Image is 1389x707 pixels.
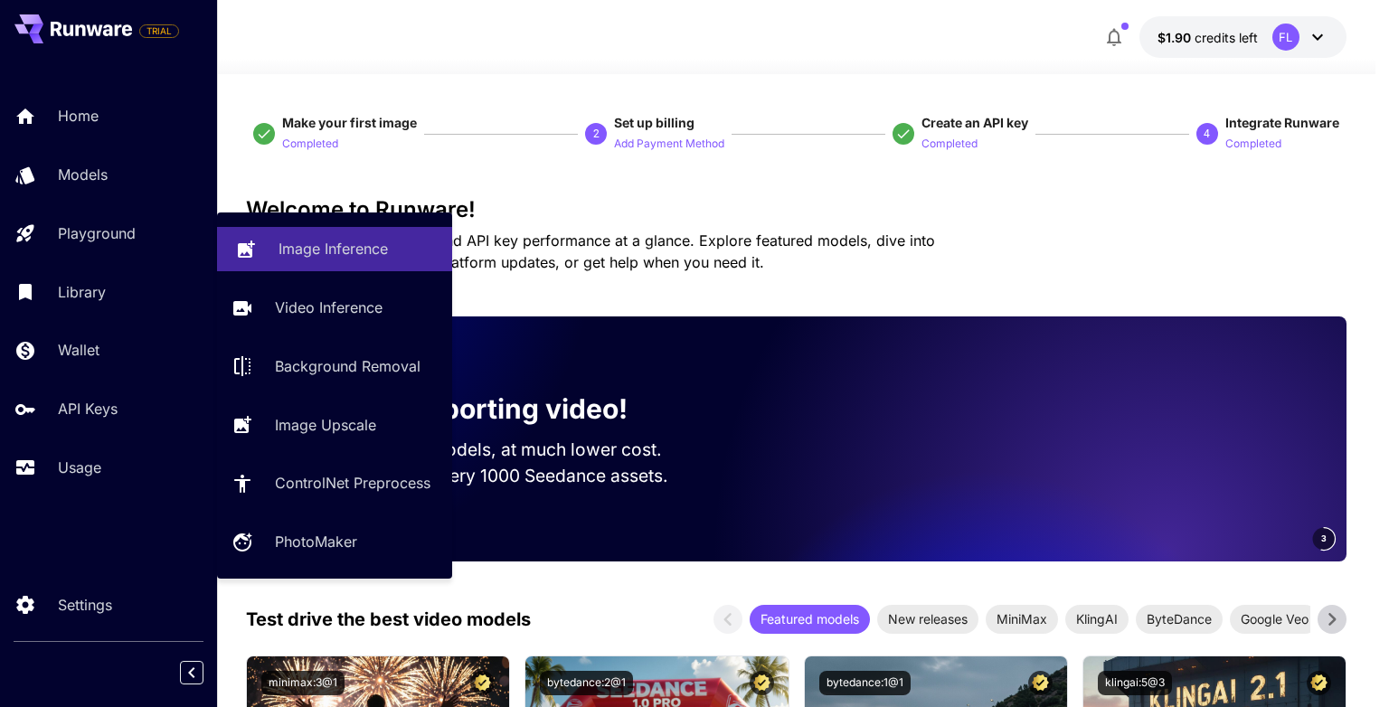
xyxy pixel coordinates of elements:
[1299,620,1389,707] iframe: Chat Widget
[58,105,99,127] p: Home
[1195,30,1258,45] span: credits left
[614,136,724,153] p: Add Payment Method
[1321,532,1327,545] span: 3
[246,606,531,633] p: Test drive the best video models
[877,609,978,628] span: New releases
[282,115,417,130] span: Make your first image
[217,227,452,271] a: Image Inference
[279,238,388,259] p: Image Inference
[1136,609,1223,628] span: ByteDance
[1225,115,1339,130] span: Integrate Runware
[217,461,452,505] a: ControlNet Preprocess
[1098,671,1172,695] button: klingai:5@3
[921,136,978,153] p: Completed
[614,115,694,130] span: Set up billing
[326,389,628,429] p: Now supporting video!
[275,297,383,318] p: Video Inference
[275,414,376,436] p: Image Upscale
[1157,30,1195,45] span: $1.90
[275,472,430,494] p: ControlNet Preprocess
[58,594,112,616] p: Settings
[58,339,99,361] p: Wallet
[921,115,1028,130] span: Create an API key
[217,402,452,447] a: Image Upscale
[1225,136,1281,153] p: Completed
[275,355,420,377] p: Background Removal
[217,286,452,330] a: Video Inference
[1204,126,1210,142] p: 4
[275,437,696,463] p: Run the best video models, at much lower cost.
[750,609,870,628] span: Featured models
[58,398,118,419] p: API Keys
[140,24,178,38] span: TRIAL
[1157,28,1258,47] div: $1.89625
[58,457,101,478] p: Usage
[986,609,1058,628] span: MiniMax
[217,344,452,389] a: Background Removal
[246,231,935,271] span: Check out your usage stats and API key performance at a glance. Explore featured models, dive int...
[282,136,338,153] p: Completed
[819,671,911,695] button: bytedance:1@1
[1028,671,1053,695] button: Certified Model – Vetted for best performance and includes a commercial license.
[750,671,774,695] button: Certified Model – Vetted for best performance and includes a commercial license.
[180,661,203,684] button: Collapse sidebar
[1230,609,1319,628] span: Google Veo
[261,671,345,695] button: minimax:3@1
[139,20,179,42] span: Add your payment card to enable full platform functionality.
[58,164,108,185] p: Models
[194,656,217,689] div: Collapse sidebar
[1139,16,1346,58] button: $1.89625
[58,281,106,303] p: Library
[470,671,495,695] button: Certified Model – Vetted for best performance and includes a commercial license.
[1065,609,1129,628] span: KlingAI
[593,126,600,142] p: 2
[275,531,357,552] p: PhotoMaker
[540,671,633,695] button: bytedance:2@1
[58,222,136,244] p: Playground
[1272,24,1299,51] div: FL
[217,520,452,564] a: PhotoMaker
[246,197,1346,222] h3: Welcome to Runware!
[275,463,696,489] p: Save up to $50 for every 1000 Seedance assets.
